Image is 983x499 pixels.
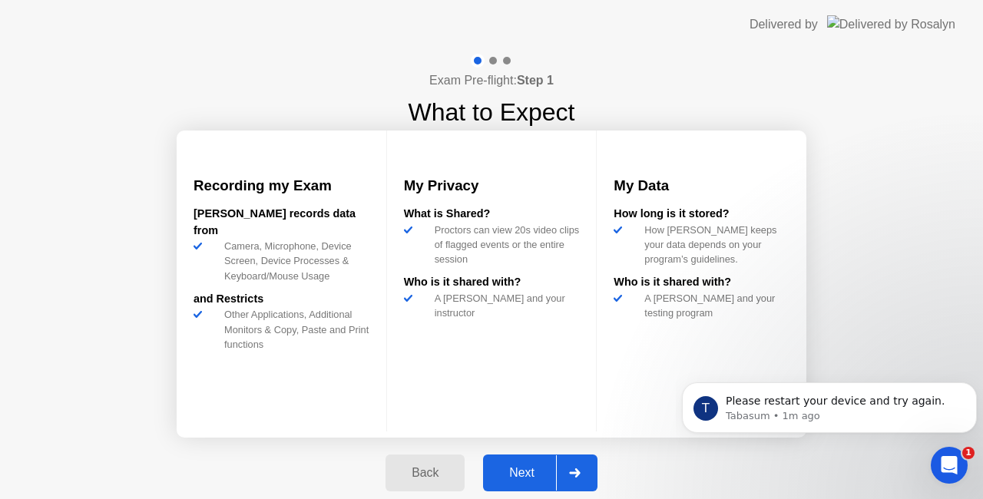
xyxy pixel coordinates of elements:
[429,223,580,267] div: Proctors can view 20s video clips of flagged events or the entire session
[614,274,789,291] div: Who is it shared with?
[429,71,554,90] h4: Exam Pre-flight:
[429,291,580,320] div: A [PERSON_NAME] and your instructor
[962,447,975,459] span: 1
[931,447,968,484] iframe: Intercom live chat
[386,454,465,491] button: Back
[218,307,369,352] div: Other Applications, Additional Monitors & Copy, Paste and Print functions
[638,223,789,267] div: How [PERSON_NAME] keeps your data depends on your program’s guidelines.
[194,206,369,239] div: [PERSON_NAME] records data from
[488,466,556,480] div: Next
[404,206,580,223] div: What is Shared?
[483,454,597,491] button: Next
[614,175,789,197] h3: My Data
[638,291,789,320] div: A [PERSON_NAME] and your testing program
[827,15,955,33] img: Delivered by Rosalyn
[676,350,983,458] iframe: Intercom notifications message
[218,239,369,283] div: Camera, Microphone, Device Screen, Device Processes & Keyboard/Mouse Usage
[614,206,789,223] div: How long is it stored?
[404,274,580,291] div: Who is it shared with?
[517,74,554,87] b: Step 1
[404,175,580,197] h3: My Privacy
[409,94,575,131] h1: What to Expect
[194,291,369,308] div: and Restricts
[750,15,818,34] div: Delivered by
[194,175,369,197] h3: Recording my Exam
[390,466,460,480] div: Back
